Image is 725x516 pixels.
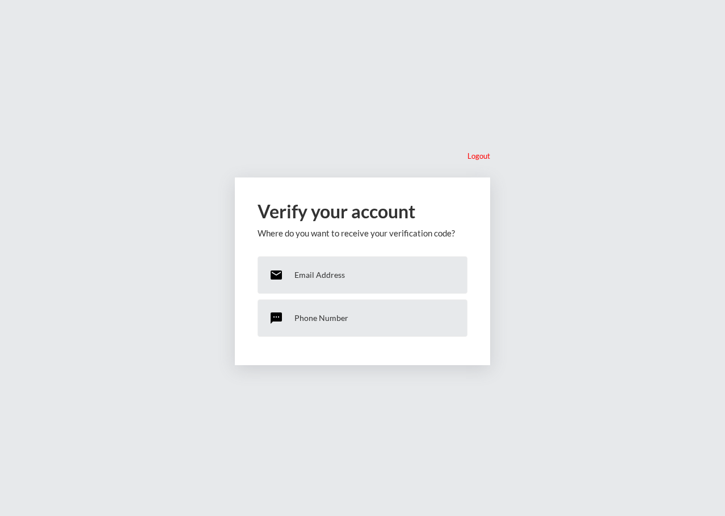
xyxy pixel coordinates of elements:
[294,270,345,280] p: Email Address
[294,313,348,323] p: Phone Number
[269,268,283,282] mat-icon: email
[258,228,467,238] p: Where do you want to receive your verification code?
[258,200,467,222] h2: Verify your account
[467,151,490,160] p: Logout
[269,311,283,325] mat-icon: sms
